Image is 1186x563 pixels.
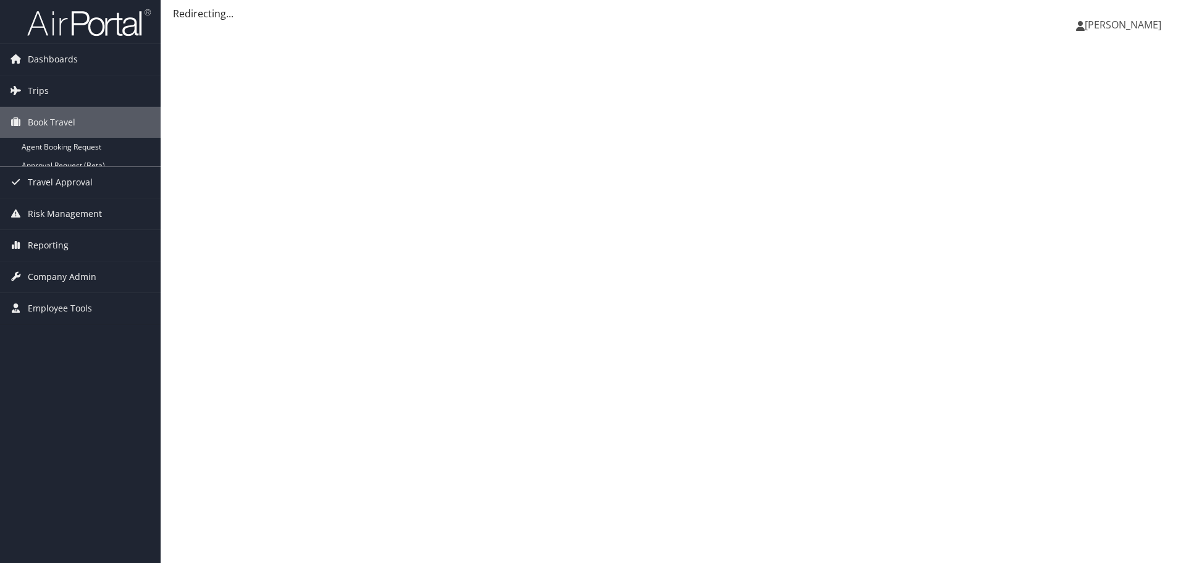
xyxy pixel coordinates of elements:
[27,8,151,37] img: airportal-logo.png
[1076,6,1174,43] a: [PERSON_NAME]
[28,198,102,229] span: Risk Management
[28,167,93,198] span: Travel Approval
[1085,18,1161,32] span: [PERSON_NAME]
[28,230,69,261] span: Reporting
[28,75,49,106] span: Trips
[28,293,92,324] span: Employee Tools
[28,107,75,138] span: Book Travel
[28,44,78,75] span: Dashboards
[28,261,96,292] span: Company Admin
[173,6,1174,21] div: Redirecting...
